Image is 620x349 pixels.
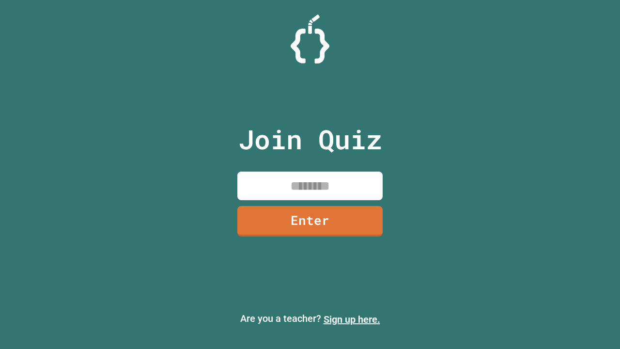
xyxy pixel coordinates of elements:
a: Enter [237,206,383,237]
iframe: chat widget [579,310,610,339]
p: Are you a teacher? [8,311,612,327]
iframe: chat widget [540,268,610,309]
p: Join Quiz [238,119,382,159]
a: Sign up here. [324,314,380,325]
img: Logo.svg [291,15,329,63]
